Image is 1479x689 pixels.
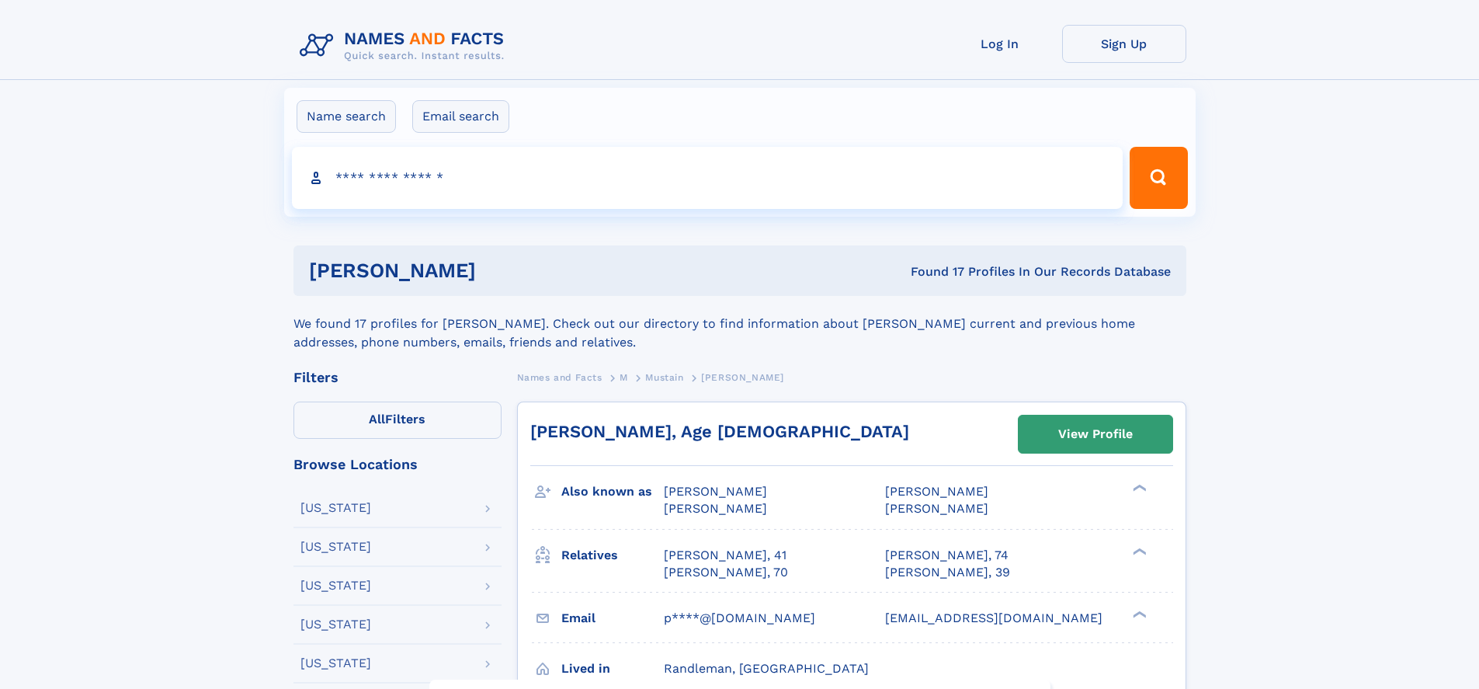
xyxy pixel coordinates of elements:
[561,656,664,682] h3: Lived in
[300,502,371,514] div: [US_STATE]
[1129,546,1147,556] div: ❯
[664,564,788,581] a: [PERSON_NAME], 70
[309,261,693,280] h1: [PERSON_NAME]
[664,501,767,516] span: [PERSON_NAME]
[620,372,628,383] span: M
[885,564,1010,581] a: [PERSON_NAME], 39
[293,371,502,385] div: Filters
[701,372,784,383] span: [PERSON_NAME]
[293,458,502,472] div: Browse Locations
[664,547,786,564] a: [PERSON_NAME], 41
[300,657,371,670] div: [US_STATE]
[561,478,664,505] h3: Also known as
[664,484,767,499] span: [PERSON_NAME]
[300,618,371,631] div: [US_STATE]
[885,611,1102,625] span: [EMAIL_ADDRESS][DOMAIN_NAME]
[1129,483,1147,493] div: ❯
[1130,147,1187,209] button: Search Button
[938,25,1062,63] a: Log In
[1062,25,1186,63] a: Sign Up
[561,605,664,632] h3: Email
[620,367,628,387] a: M
[293,25,517,67] img: Logo Names and Facts
[412,100,509,133] label: Email search
[645,367,683,387] a: Mustain
[300,541,371,553] div: [US_STATE]
[1019,416,1172,453] a: View Profile
[369,412,385,426] span: All
[885,547,1009,564] a: [PERSON_NAME], 74
[885,484,988,499] span: [PERSON_NAME]
[1129,609,1147,619] div: ❯
[664,661,869,676] span: Randleman, [GEOGRAPHIC_DATA]
[293,402,502,439] label: Filters
[530,422,909,441] a: [PERSON_NAME], Age [DEMOGRAPHIC_DATA]
[885,501,988,516] span: [PERSON_NAME]
[300,579,371,592] div: [US_STATE]
[297,100,396,133] label: Name search
[517,367,602,387] a: Names and Facts
[693,263,1171,280] div: Found 17 Profiles In Our Records Database
[1058,416,1133,452] div: View Profile
[292,147,1123,209] input: search input
[293,296,1186,352] div: We found 17 profiles for [PERSON_NAME]. Check out our directory to find information about [PERSON...
[561,542,664,569] h3: Relatives
[645,372,683,383] span: Mustain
